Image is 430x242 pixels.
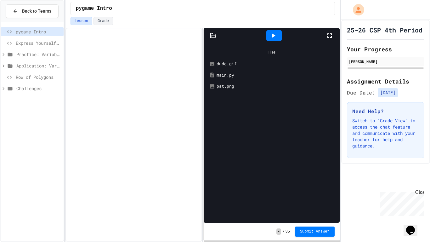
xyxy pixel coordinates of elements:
[217,83,336,89] div: pat.png
[16,40,61,46] span: Express Yourself in Python!
[207,46,337,58] div: Files
[16,74,61,80] span: Row of Polygons
[404,217,424,236] iframe: chat widget
[349,59,422,64] div: [PERSON_NAME]
[352,118,419,149] p: Switch to "Grade View" to access the chat feature and communicate with your teacher for help and ...
[16,62,61,69] span: Application: Variables/Print
[295,227,335,237] button: Submit Answer
[16,51,61,58] span: Practice: Variables/Print
[378,88,398,97] span: [DATE]
[347,89,375,96] span: Due Date:
[217,61,336,67] div: dude.gif
[347,77,424,86] h2: Assignment Details
[217,72,336,78] div: main.py
[76,5,112,12] span: pygame Intro
[93,17,113,25] button: Grade
[71,17,92,25] button: Lesson
[346,3,366,17] div: My Account
[6,4,59,18] button: Back to Teams
[3,3,43,40] div: Chat with us now!Close
[347,45,424,54] h2: Your Progress
[282,229,285,234] span: /
[22,8,51,14] span: Back to Teams
[300,229,330,234] span: Submit Answer
[378,189,424,216] iframe: chat widget
[16,28,61,35] span: pygame Intro
[16,85,61,92] span: Challenges
[347,26,422,34] h1: 25-26 CSP 4th Period
[352,107,419,115] h3: Need Help?
[276,228,281,235] span: -
[286,229,290,234] span: 35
